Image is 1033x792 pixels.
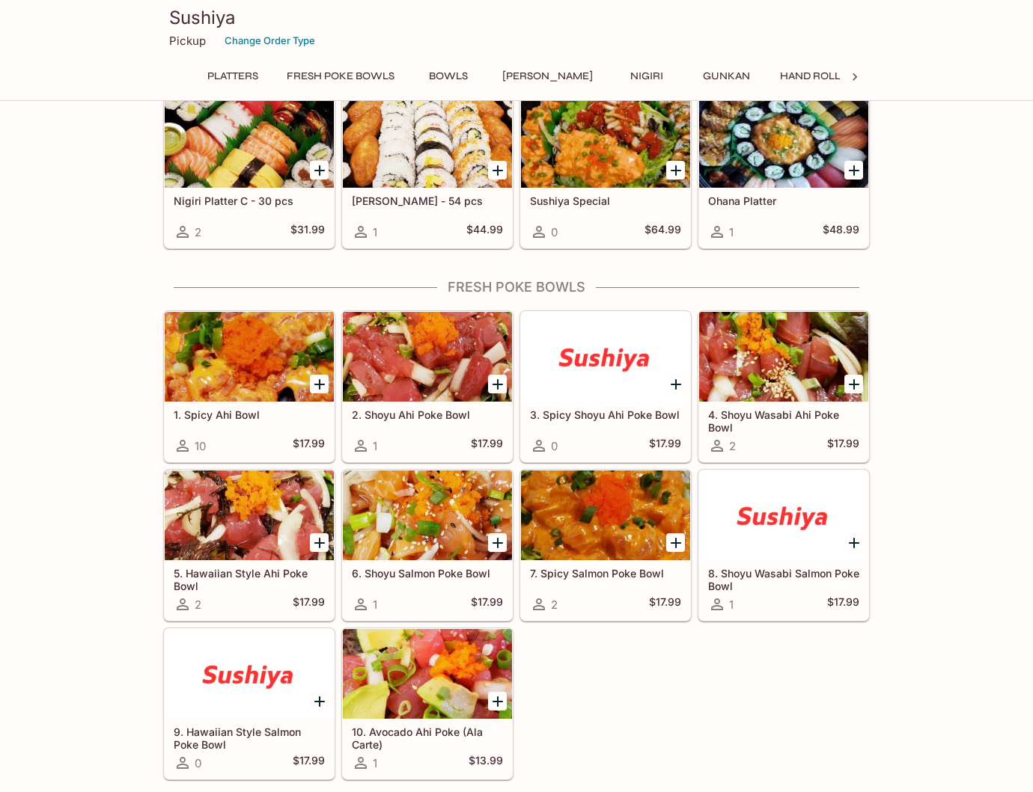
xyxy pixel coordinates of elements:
span: 1 [373,756,377,770]
span: 2 [551,598,558,612]
span: 2 [729,439,736,453]
span: 2 [195,598,201,612]
a: 3. Spicy Shoyu Ahi Poke Bowl0$17.99 [520,311,691,462]
h5: $17.99 [649,437,681,455]
div: 9. Hawaiian Style Salmon Poke Bowl [165,629,334,719]
button: Add 4. Shoyu Wasabi Ahi Poke Bowl [844,375,863,393]
a: 1. Spicy Ahi Bowl10$17.99 [164,311,335,462]
h4: FRESH Poke Bowls [163,279,870,295]
div: 5. Hawaiian Style Ahi Poke Bowl [165,470,334,560]
h5: Ohana Platter [708,194,859,207]
h5: [PERSON_NAME] - 54 pcs [352,194,503,207]
span: 0 [551,225,558,239]
a: Sushiya Special0$64.99 [520,97,691,248]
button: Add 9. Hawaiian Style Salmon Poke Bowl [310,692,329,710]
h5: Nigiri Platter C - 30 pcs [174,194,325,207]
h5: 7. Spicy Salmon Poke Bowl [530,567,681,580]
h5: 9. Hawaiian Style Salmon Poke Bowl [174,725,325,750]
span: 1 [373,225,377,239]
h5: 8. Shoyu Wasabi Salmon Poke Bowl [708,567,859,592]
button: Platters [199,66,266,87]
a: 2. Shoyu Ahi Poke Bowl1$17.99 [342,311,513,462]
button: Add Ohana Platter [844,161,863,179]
span: 1 [729,598,734,612]
div: 6. Shoyu Salmon Poke Bowl [343,470,512,560]
span: 0 [195,756,201,770]
span: 10 [195,439,206,453]
div: Nigiri Platter C - 30 pcs [165,98,334,188]
a: 5. Hawaiian Style Ahi Poke Bowl2$17.99 [164,470,335,621]
a: 9. Hawaiian Style Salmon Poke Bowl0$17.99 [164,628,335,779]
h5: $17.99 [471,437,503,455]
a: Nigiri Platter C - 30 pcs2$31.99 [164,97,335,248]
a: Ohana Platter1$48.99 [698,97,869,248]
a: [PERSON_NAME] - 54 pcs1$44.99 [342,97,513,248]
button: Gunkan [692,66,760,87]
h3: Sushiya [169,6,864,29]
h5: $44.99 [466,223,503,241]
button: FRESH Poke Bowls [278,66,403,87]
h5: Sushiya Special [530,194,681,207]
h5: 6. Shoyu Salmon Poke Bowl [352,567,503,580]
div: 10. Avocado Ahi Poke (Ala Carte) [343,629,512,719]
div: Ohana Platter [699,98,868,188]
button: Hand Roll [772,66,849,87]
button: Add 7. Spicy Salmon Poke Bowl [666,533,685,552]
h5: $17.99 [293,754,325,772]
h5: $17.99 [471,595,503,613]
span: 2 [195,225,201,239]
h5: 2. Shoyu Ahi Poke Bowl [352,408,503,421]
div: 7. Spicy Salmon Poke Bowl [521,470,690,560]
div: Maki Platter - 54 pcs [343,98,512,188]
div: 2. Shoyu Ahi Poke Bowl [343,312,512,402]
button: Bowls [415,66,482,87]
div: Sushiya Special [521,98,690,188]
button: Add 2. Shoyu Ahi Poke Bowl [488,375,507,393]
button: Add 3. Spicy Shoyu Ahi Poke Bowl [666,375,685,393]
h5: 4. Shoyu Wasabi Ahi Poke Bowl [708,408,859,433]
button: [PERSON_NAME] [494,66,601,87]
h5: $48.99 [823,223,859,241]
h5: $17.99 [827,595,859,613]
span: 0 [551,439,558,453]
h5: $13.99 [469,754,503,772]
h5: 1. Spicy Ahi Bowl [174,408,325,421]
h5: $17.99 [649,595,681,613]
h5: 3. Spicy Shoyu Ahi Poke Bowl [530,408,681,421]
button: Change Order Type [218,29,322,52]
button: Add Nigiri Platter C - 30 pcs [310,161,329,179]
button: Add 6. Shoyu Salmon Poke Bowl [488,533,507,552]
div: 4. Shoyu Wasabi Ahi Poke Bowl [699,312,868,402]
button: Add 8. Shoyu Wasabi Salmon Poke Bowl [844,533,863,552]
a: 6. Shoyu Salmon Poke Bowl1$17.99 [342,470,513,621]
button: Add 10. Avocado Ahi Poke (Ala Carte) [488,692,507,710]
span: 1 [729,225,734,239]
a: 8. Shoyu Wasabi Salmon Poke Bowl1$17.99 [698,470,869,621]
h5: $17.99 [293,437,325,455]
h5: $64.99 [645,223,681,241]
span: 1 [373,439,377,453]
a: 10. Avocado Ahi Poke (Ala Carte)1$13.99 [342,628,513,779]
h5: $17.99 [293,595,325,613]
h5: 10. Avocado Ahi Poke (Ala Carte) [352,725,503,750]
button: Add 5. Hawaiian Style Ahi Poke Bowl [310,533,329,552]
button: Add Sushiya Special [666,161,685,179]
div: 3. Spicy Shoyu Ahi Poke Bowl [521,312,690,402]
h5: $17.99 [827,437,859,455]
a: 4. Shoyu Wasabi Ahi Poke Bowl2$17.99 [698,311,869,462]
h5: $31.99 [290,223,325,241]
button: Add 1. Spicy Ahi Bowl [310,375,329,393]
a: 7. Spicy Salmon Poke Bowl2$17.99 [520,470,691,621]
button: Nigiri [613,66,680,87]
p: Pickup [169,34,206,48]
button: Add Maki Platter - 54 pcs [488,161,507,179]
div: 1. Spicy Ahi Bowl [165,312,334,402]
span: 1 [373,598,377,612]
h5: 5. Hawaiian Style Ahi Poke Bowl [174,567,325,592]
div: 8. Shoyu Wasabi Salmon Poke Bowl [699,470,868,560]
